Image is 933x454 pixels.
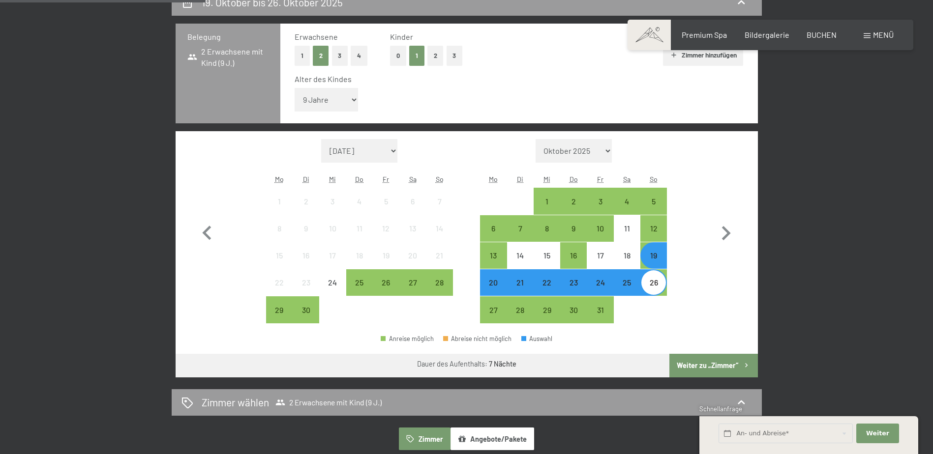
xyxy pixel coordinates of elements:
div: Anreise möglich [640,215,667,242]
div: Tue Oct 21 2025 [507,269,534,296]
div: Anreise nicht möglich [346,242,373,269]
div: 23 [294,279,318,303]
div: Fri Oct 03 2025 [587,188,613,214]
div: Sat Oct 04 2025 [614,188,640,214]
button: 2 [313,46,329,66]
div: Anreise möglich [480,296,507,323]
div: 1 [535,198,559,222]
div: 2 [294,198,318,222]
div: Wed Oct 15 2025 [534,242,560,269]
div: Tue Oct 14 2025 [507,242,534,269]
div: Mon Sep 22 2025 [266,269,293,296]
abbr: Sonntag [650,175,658,183]
div: 30 [561,306,586,331]
div: Sun Sep 28 2025 [426,269,452,296]
span: 2 Erwachsene mit Kind (9 J.) [275,397,382,407]
abbr: Donnerstag [570,175,578,183]
div: Sun Oct 19 2025 [640,242,667,269]
div: Sun Sep 14 2025 [426,215,452,242]
div: Sat Sep 06 2025 [399,188,426,214]
div: Fri Sep 19 2025 [373,242,399,269]
abbr: Freitag [597,175,603,183]
div: Tue Sep 16 2025 [293,242,319,269]
div: 25 [347,279,372,303]
div: 20 [481,279,506,303]
a: Premium Spa [682,30,727,39]
button: 2 [427,46,444,66]
div: 6 [481,225,506,249]
div: 13 [400,225,425,249]
div: Anreise nicht möglich [293,215,319,242]
div: Sun Sep 21 2025 [426,242,452,269]
div: 18 [347,252,372,276]
div: Anreise nicht möglich [399,215,426,242]
div: Tue Sep 09 2025 [293,215,319,242]
div: Anreise nicht möglich [266,269,293,296]
button: Nächster Monat [712,139,740,324]
abbr: Freitag [383,175,389,183]
div: Sun Sep 07 2025 [426,188,452,214]
div: Anreise nicht möglich [319,215,346,242]
div: Abreise nicht möglich [443,336,512,342]
div: Anreise möglich [534,188,560,214]
div: Tue Sep 30 2025 [293,296,319,323]
div: 26 [374,279,398,303]
abbr: Dienstag [517,175,523,183]
div: Thu Oct 30 2025 [560,296,587,323]
div: 23 [561,279,586,303]
div: Fri Oct 17 2025 [587,242,613,269]
div: 7 [427,198,451,222]
div: 31 [588,306,612,331]
abbr: Sonntag [436,175,444,183]
div: 21 [427,252,451,276]
button: 4 [351,46,367,66]
div: 12 [374,225,398,249]
button: Weiter zu „Zimmer“ [669,354,757,377]
div: Fri Oct 31 2025 [587,296,613,323]
div: Anreise nicht möglich [293,242,319,269]
div: 1 [267,198,292,222]
div: Anreise nicht möglich [266,215,293,242]
div: Tue Sep 23 2025 [293,269,319,296]
div: Wed Oct 01 2025 [534,188,560,214]
div: Wed Sep 10 2025 [319,215,346,242]
div: 29 [267,306,292,331]
div: Sat Oct 25 2025 [614,269,640,296]
div: Sun Oct 05 2025 [640,188,667,214]
button: Zimmer hinzufügen [663,44,743,66]
div: Wed Sep 24 2025 [319,269,346,296]
div: Anreise nicht möglich [319,242,346,269]
div: Anreise möglich [560,296,587,323]
div: 24 [588,279,612,303]
div: Thu Sep 25 2025 [346,269,373,296]
div: Sun Oct 12 2025 [640,215,667,242]
div: 26 [641,279,666,303]
div: 10 [588,225,612,249]
div: 22 [535,279,559,303]
div: Sat Sep 20 2025 [399,242,426,269]
abbr: Samstag [409,175,417,183]
button: Angebote/Pakete [451,427,534,450]
div: Anreise nicht möglich [266,188,293,214]
div: Anreise nicht möglich [293,269,319,296]
div: Anreise nicht möglich [614,215,640,242]
div: Mon Oct 20 2025 [480,269,507,296]
button: Zimmer [399,427,450,450]
div: 3 [320,198,345,222]
span: Schnellanfrage [699,405,742,413]
div: Wed Sep 03 2025 [319,188,346,214]
div: Anreise möglich [560,269,587,296]
div: 14 [508,252,533,276]
div: Anreise möglich [614,269,640,296]
div: Anreise möglich [560,188,587,214]
div: 20 [400,252,425,276]
div: Mon Sep 29 2025 [266,296,293,323]
div: 15 [267,252,292,276]
div: 19 [641,252,666,276]
span: BUCHEN [807,30,837,39]
h3: Belegung [187,31,269,42]
button: 3 [447,46,463,66]
div: Anreise nicht möglich [293,188,319,214]
div: Anreise möglich [587,215,613,242]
